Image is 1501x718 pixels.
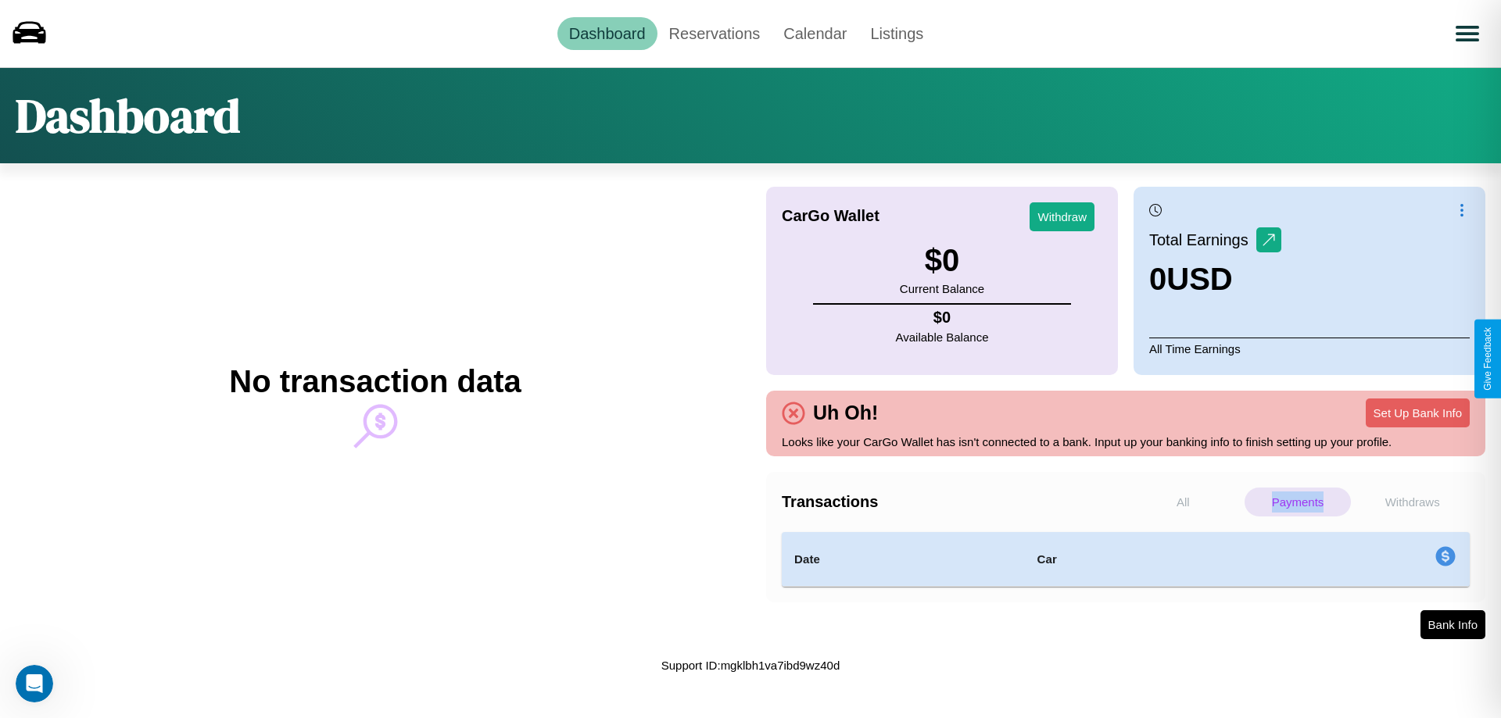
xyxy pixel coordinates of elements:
p: Support ID: mgklbh1va7ibd9wz40d [661,655,840,676]
h4: Transactions [782,493,1126,511]
button: Open menu [1445,12,1489,55]
h4: Uh Oh! [805,402,886,424]
h4: Date [794,550,1012,569]
h4: $ 0 [896,309,989,327]
p: All Time Earnings [1149,338,1470,359]
p: Total Earnings [1149,226,1256,254]
p: All [1130,488,1237,516]
a: Calendar [772,17,858,50]
p: Current Balance [900,278,984,299]
button: Bank Info [1420,610,1485,639]
div: Give Feedback [1482,327,1493,391]
p: Looks like your CarGo Wallet has isn't connected to a bank. Input up your banking info to finish ... [782,431,1470,452]
button: Withdraw [1030,202,1094,231]
h4: CarGo Wallet [782,207,879,225]
h4: Car [1037,550,1226,569]
h1: Dashboard [16,84,240,148]
p: Available Balance [896,327,989,348]
h2: No transaction data [229,364,521,399]
a: Listings [858,17,935,50]
iframe: Intercom live chat [16,665,53,702]
a: Dashboard [557,17,657,50]
table: simple table [782,532,1470,587]
p: Payments [1245,488,1352,516]
button: Set Up Bank Info [1366,398,1470,427]
h3: $ 0 [900,243,984,278]
p: Withdraws [1359,488,1466,516]
h3: 0 USD [1149,262,1281,297]
a: Reservations [657,17,772,50]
